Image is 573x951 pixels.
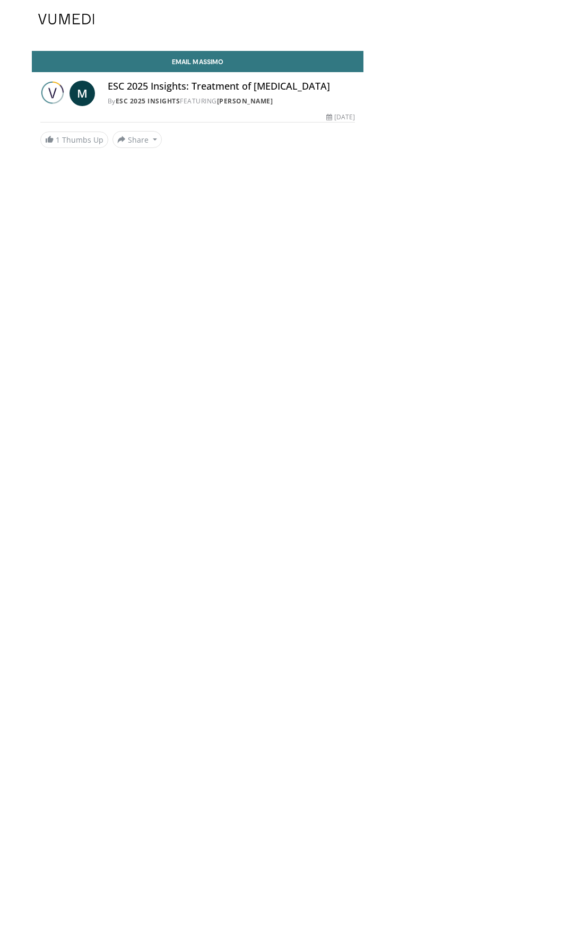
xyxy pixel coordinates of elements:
a: M [70,81,95,106]
a: 1 Thumbs Up [40,132,108,148]
a: [PERSON_NAME] [217,97,273,106]
img: ESC 2025 Insights [40,81,65,106]
img: VuMedi Logo [38,14,94,24]
span: 1 [56,135,60,145]
button: Share [112,131,162,148]
h4: ESC 2025 Insights: Treatment of [MEDICAL_DATA] [108,81,355,92]
a: ESC 2025 Insights [116,97,180,106]
div: By FEATURING [108,97,355,106]
a: Email Massimo [32,51,363,72]
div: [DATE] [326,112,355,122]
